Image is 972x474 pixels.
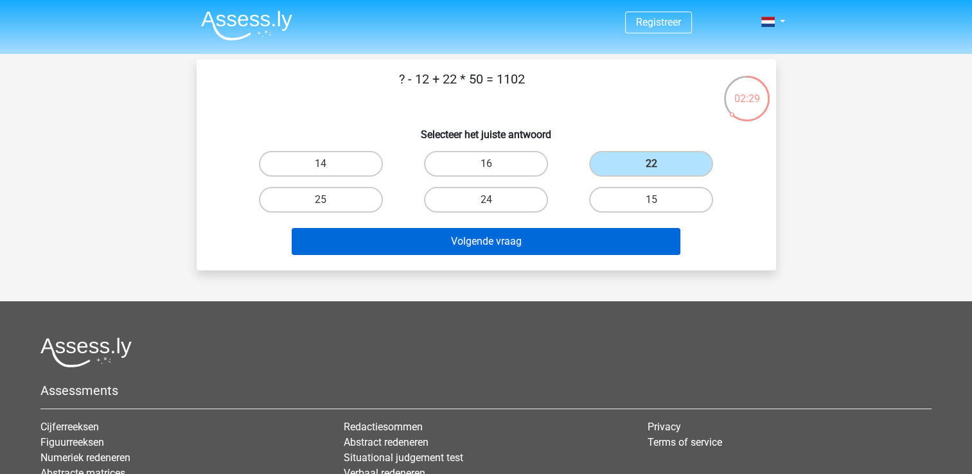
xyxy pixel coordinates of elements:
[636,16,681,28] a: Registreer
[589,187,713,213] label: 15
[217,69,707,108] p: ? - 12 + 22 * 50 = 1102
[292,228,680,255] button: Volgende vraag
[40,337,132,367] img: Assessly logo
[424,151,548,177] label: 16
[259,151,383,177] label: 14
[589,151,713,177] label: 22
[217,118,756,141] h6: Selecteer het juiste antwoord
[648,436,722,448] a: Terms of service
[201,10,292,40] img: Assessly
[40,383,932,398] h5: Assessments
[723,75,771,107] div: 02:29
[344,452,463,464] a: Situational judgement test
[40,452,130,464] a: Numeriek redeneren
[424,187,548,213] label: 24
[259,187,383,213] label: 25
[40,436,104,448] a: Figuurreeksen
[40,421,99,433] a: Cijferreeksen
[648,421,681,433] a: Privacy
[344,421,423,433] a: Redactiesommen
[344,436,429,448] a: Abstract redeneren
